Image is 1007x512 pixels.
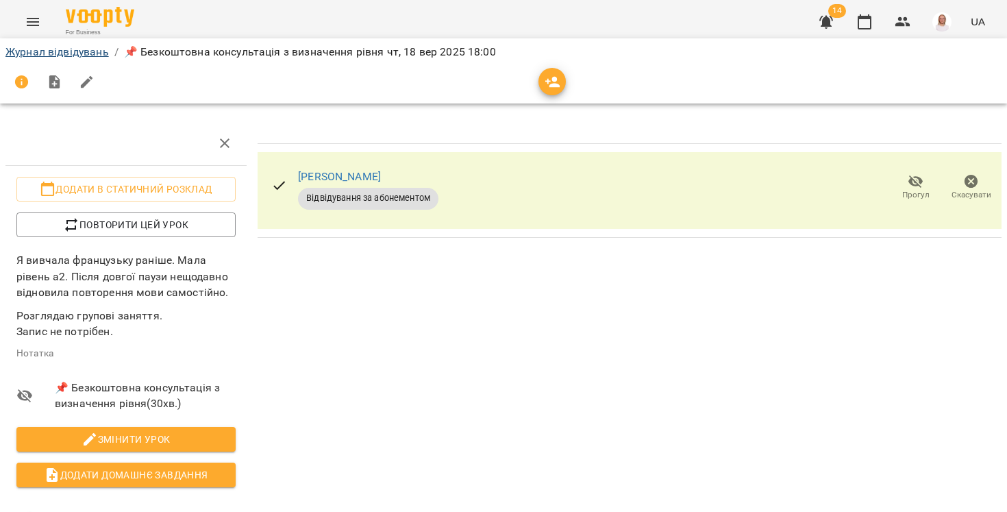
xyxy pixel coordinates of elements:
[27,181,225,197] span: Додати в статичний розклад
[888,169,943,207] button: Прогул
[16,252,236,301] p: Я вивчала французьку раніше. Мала рівень а2. Після довгої паузи нещодавно відновила повторення мо...
[16,347,236,361] p: Нотатка
[55,380,236,412] span: 📌 Безкоштовна консультація з визначення рівня ( 30 хв. )
[66,28,134,37] span: For Business
[902,189,930,201] span: Прогул
[66,7,134,27] img: Voopty Logo
[27,467,225,483] span: Додати домашнє завдання
[124,44,496,60] p: 📌 Безкоштовна консультація з визначення рівня чт, 18 вер 2025 18:00
[16,427,236,452] button: Змінити урок
[5,44,1002,60] nav: breadcrumb
[828,4,846,18] span: 14
[27,217,225,233] span: Повторити цей урок
[952,189,991,201] span: Скасувати
[16,177,236,202] button: Додати в статичний розклад
[16,5,49,38] button: Menu
[298,192,438,204] span: Відвідування за абонементом
[16,463,236,487] button: Додати домашнє завдання
[114,44,119,60] li: /
[5,45,109,58] a: Журнал відвідувань
[932,12,952,32] img: 7b3448e7bfbed3bd7cdba0ed84700e25.png
[943,169,999,207] button: Скасувати
[965,9,991,34] button: UA
[971,14,985,29] span: UA
[16,308,236,340] p: Розглядаю групові заняття. Запис не потрібен.
[298,170,381,183] a: [PERSON_NAME]
[16,212,236,237] button: Повторити цей урок
[27,431,225,448] span: Змінити урок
